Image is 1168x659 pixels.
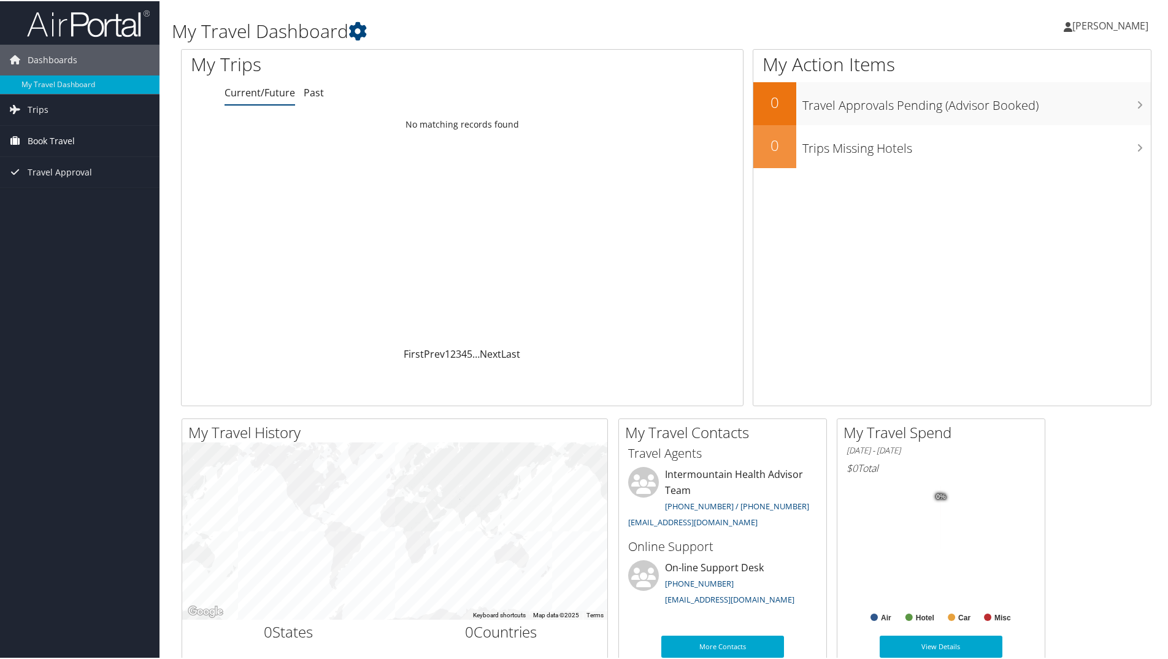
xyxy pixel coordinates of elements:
[28,93,48,124] span: Trips
[661,634,784,657] a: More Contacts
[501,346,520,360] a: Last
[847,460,1035,474] h6: Total
[880,634,1002,657] a: View Details
[665,499,809,511] a: [PHONE_NUMBER] / [PHONE_NUMBER]
[450,346,456,360] a: 2
[185,603,226,619] a: Open this area in Google Maps (opens a new window)
[27,8,150,37] img: airportal-logo.png
[172,17,831,43] h1: My Travel Dashboard
[622,559,823,609] li: On-line Support Desk
[936,492,946,499] tspan: 0%
[802,133,1151,156] h3: Trips Missing Hotels
[847,444,1035,455] h6: [DATE] - [DATE]
[225,85,295,98] a: Current/Future
[622,466,823,531] li: Intermountain Health Advisor Team
[1064,6,1161,43] a: [PERSON_NAME]
[467,346,472,360] a: 5
[28,44,77,74] span: Dashboards
[847,460,858,474] span: $0
[753,124,1151,167] a: 0Trips Missing Hotels
[182,112,743,134] td: No matching records found
[753,134,796,155] h2: 0
[304,85,324,98] a: Past
[665,577,734,588] a: [PHONE_NUMBER]
[533,611,579,617] span: Map data ©2025
[461,346,467,360] a: 4
[191,620,386,641] h2: States
[404,346,424,360] a: First
[456,346,461,360] a: 3
[665,593,794,604] a: [EMAIL_ADDRESS][DOMAIN_NAME]
[843,421,1045,442] h2: My Travel Spend
[445,346,450,360] a: 1
[753,91,796,112] h2: 0
[586,611,604,617] a: Terms (opens in new tab)
[994,612,1011,621] text: Misc
[1072,18,1148,31] span: [PERSON_NAME]
[628,537,817,554] h3: Online Support
[753,50,1151,76] h1: My Action Items
[625,421,826,442] h2: My Travel Contacts
[404,620,599,641] h2: Countries
[958,612,970,621] text: Car
[473,610,526,619] button: Keyboard shortcuts
[753,81,1151,124] a: 0Travel Approvals Pending (Advisor Booked)
[916,612,934,621] text: Hotel
[628,515,758,526] a: [EMAIL_ADDRESS][DOMAIN_NAME]
[465,620,474,641] span: 0
[188,421,607,442] h2: My Travel History
[472,346,480,360] span: …
[28,125,75,155] span: Book Travel
[185,603,226,619] img: Google
[802,90,1151,113] h3: Travel Approvals Pending (Advisor Booked)
[191,50,500,76] h1: My Trips
[28,156,92,187] span: Travel Approval
[424,346,445,360] a: Prev
[264,620,272,641] span: 0
[628,444,817,461] h3: Travel Agents
[480,346,501,360] a: Next
[881,612,891,621] text: Air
